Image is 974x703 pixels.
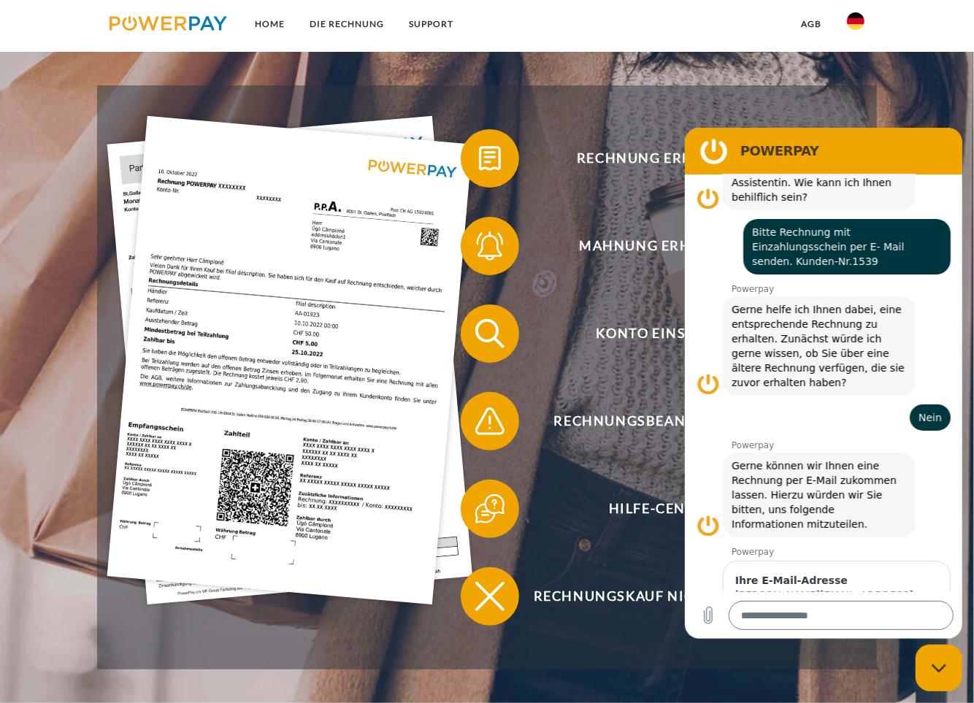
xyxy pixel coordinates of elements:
span: Konto einsehen [482,304,840,363]
a: SUPPORT [396,11,466,37]
button: Rechnungsbeanstandung [461,392,840,450]
span: Rechnung erhalten? [482,129,840,188]
button: Mahnung erhalten? [461,217,840,275]
button: Konto einsehen [461,304,840,363]
button: Rechnungskauf nicht möglich [461,567,840,626]
a: DIE RECHNUNG [297,11,396,37]
span: Rechnungskauf nicht möglich [482,567,840,626]
a: Home [242,11,297,37]
img: qb_search.svg [472,315,508,352]
img: qb_bell.svg [472,228,508,264]
span: Hilfe-Center [482,480,840,538]
a: agb [789,11,835,37]
img: logo-powerpay.svg [110,16,227,31]
img: qb_warning.svg [472,403,508,439]
span: Mahnung erhalten? [482,217,840,275]
img: de [847,12,864,30]
img: qb_bill.svg [472,140,508,177]
button: Rechnung erhalten? [461,129,840,188]
span: Rechnungsbeanstandung [482,392,840,450]
img: qb_help.svg [472,491,508,527]
button: Hilfe-Center [461,480,840,538]
iframe: Messaging-Fenster [685,128,962,639]
img: single_invoice_powerpay_de.jpg [107,116,473,604]
img: qb_close.svg [472,578,508,615]
iframe: Schaltfläche zum Öffnen des Messaging-Fensters; Konversation läuft [916,645,962,691]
